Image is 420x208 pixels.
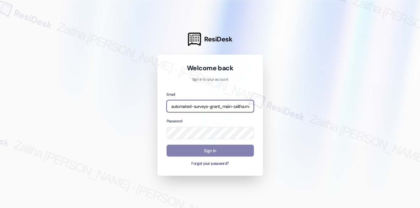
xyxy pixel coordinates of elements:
input: name@example.com [166,100,254,112]
h1: Welcome back [166,64,254,72]
label: Password [166,119,183,124]
span: ResiDesk [204,35,232,44]
button: Forgot your password? [166,161,254,167]
label: Email [166,92,175,97]
button: Sign In [166,145,254,157]
p: Sign in to your account [166,77,254,83]
img: ResiDesk Logo [188,33,201,46]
